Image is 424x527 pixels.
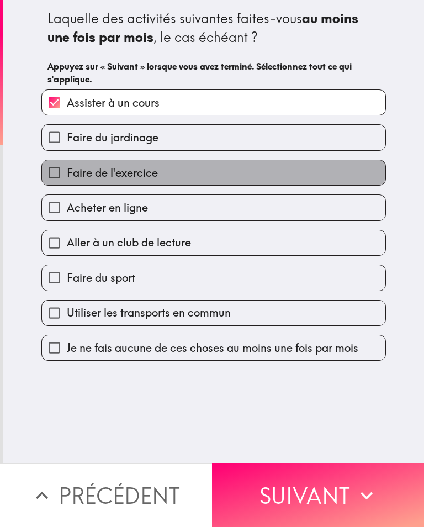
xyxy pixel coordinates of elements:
[47,9,380,46] div: Laquelle des activités suivantes faites-vous , le cas échéant ?
[42,195,385,220] button: Acheter en ligne
[42,90,385,115] button: Assister à un cours
[42,335,385,360] button: Je ne fais aucune de ces choses au moins une fois par mois
[67,165,158,181] span: Faire de l'exercice
[47,60,380,85] h6: Appuyez sur « Suivant » lorsque vous avez terminé. Sélectionnez tout ce qui s'applique.
[42,230,385,255] button: Aller à un club de lecture
[67,235,191,250] span: Aller à un club de lecture
[67,340,358,356] span: Je ne fais aucune de ces choses au moins une fois par mois
[42,160,385,185] button: Faire de l'exercice
[67,130,158,145] span: Faire du jardinage
[42,125,385,150] button: Faire du jardinage
[67,95,160,110] span: Assister à un cours
[67,305,231,320] span: Utiliser les transports en commun
[67,270,135,286] span: Faire du sport
[42,301,385,325] button: Utiliser les transports en commun
[212,463,424,527] button: Suivant
[47,10,362,45] b: au moins une fois par mois
[42,265,385,290] button: Faire du sport
[67,200,148,215] span: Acheter en ligne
